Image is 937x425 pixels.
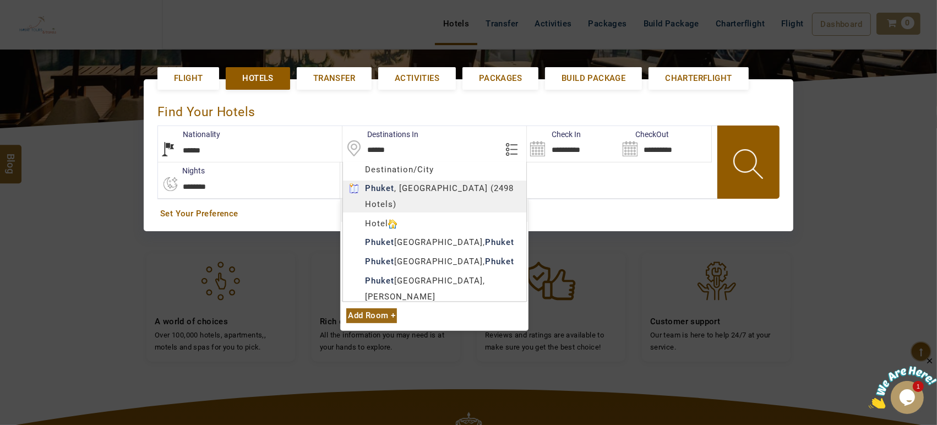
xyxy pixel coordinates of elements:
input: Search [527,126,619,162]
b: Phuket [365,237,394,247]
b: Phuket [485,257,514,266]
a: Flight [157,67,219,90]
label: Rooms [340,165,389,176]
div: Find Your Hotels [157,93,780,126]
a: Set Your Preference [160,208,777,220]
div: Add Room + [346,308,397,323]
div: Destination/City [343,162,526,178]
b: Phuket [365,257,394,266]
span: Activities [395,73,439,84]
img: hotelicon.PNG [388,220,397,228]
label: Destinations In [342,129,418,140]
label: Nationality [158,129,220,140]
a: Charterflight [649,67,748,90]
span: Packages [479,73,522,84]
span: Transfer [313,73,355,84]
span: Charterflight [665,73,732,84]
a: Packages [462,67,538,90]
b: Phuket [485,237,514,247]
a: Build Package [545,67,642,90]
div: [GEOGRAPHIC_DATA], [PERSON_NAME] [343,273,526,305]
label: nights [157,165,205,176]
input: Search [619,126,711,162]
iframe: chat widget [869,356,937,408]
div: , [GEOGRAPHIC_DATA] (2498 Hotels) [343,181,526,212]
div: [GEOGRAPHIC_DATA], [343,235,526,250]
span: Hotels [242,73,273,84]
a: Hotels [226,67,290,90]
b: Phuket [365,276,394,286]
b: Phuket [365,183,394,193]
a: Transfer [297,67,372,90]
span: Flight [174,73,203,84]
div: Hotel [343,216,526,232]
div: [GEOGRAPHIC_DATA], [343,254,526,270]
span: Build Package [562,73,625,84]
label: Check In [527,129,581,140]
a: Activities [378,67,456,90]
label: CheckOut [619,129,669,140]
